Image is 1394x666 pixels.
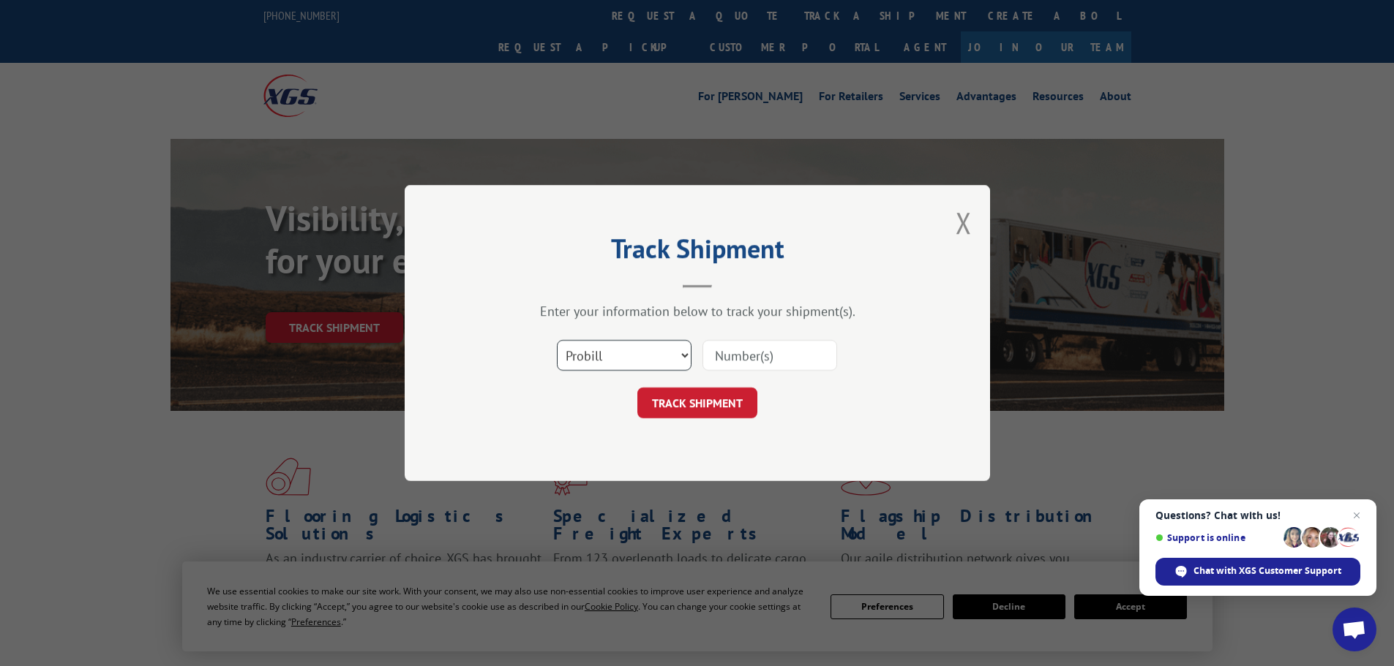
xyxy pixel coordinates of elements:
[1333,608,1376,651] div: Open chat
[1155,558,1360,586] div: Chat with XGS Customer Support
[1155,510,1360,521] span: Questions? Chat with us!
[478,238,917,266] h2: Track Shipment
[702,340,837,371] input: Number(s)
[1348,507,1365,524] span: Close chat
[1193,564,1341,578] span: Chat with XGS Customer Support
[637,387,757,418] button: TRACK SHIPMENT
[478,303,917,319] div: Enter your information below to track your shipment(s).
[1155,532,1278,543] span: Support is online
[956,203,972,242] button: Close modal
